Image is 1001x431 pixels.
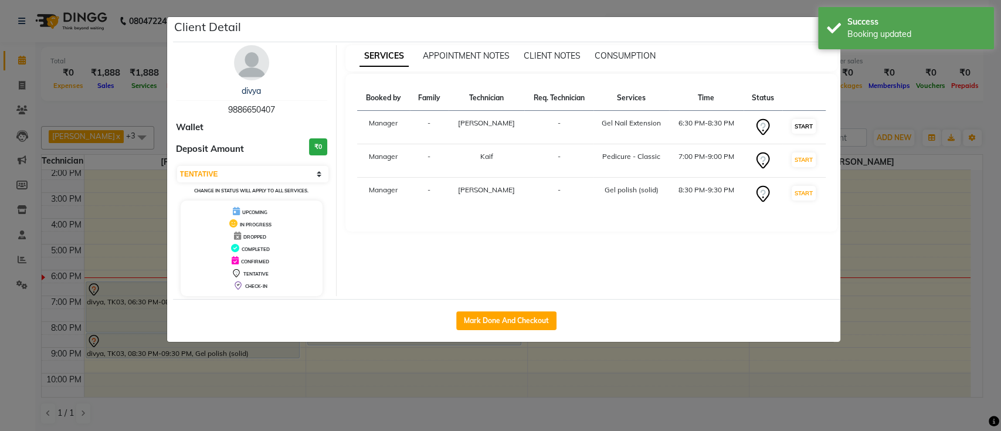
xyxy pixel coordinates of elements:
img: avatar [234,45,269,80]
td: - [524,144,593,178]
span: CONFIRMED [241,259,269,264]
td: Manager [357,178,410,211]
div: Success [847,16,985,28]
button: START [792,119,816,134]
span: IN PROGRESS [240,222,272,228]
td: 8:30 PM-9:30 PM [669,178,744,211]
h5: Client Detail [174,18,241,36]
th: Time [669,86,744,111]
span: CLIENT NOTES [524,50,581,61]
a: divya [242,86,261,96]
button: START [792,152,816,167]
td: Manager [357,144,410,178]
small: Change in status will apply to all services. [194,188,308,194]
span: 9886650407 [228,104,275,115]
span: CONSUMPTION [595,50,656,61]
div: Pedicure - Classic [600,151,661,162]
span: Wallet [176,121,203,134]
td: - [524,178,593,211]
span: APPOINTMENT NOTES [423,50,510,61]
div: Booking updated [847,28,985,40]
td: - [410,144,449,178]
td: 7:00 PM-9:00 PM [669,144,744,178]
button: Mark Done And Checkout [456,311,557,330]
td: - [524,111,593,144]
th: Family [410,86,449,111]
td: Manager [357,111,410,144]
th: Services [593,86,669,111]
span: DROPPED [243,234,266,240]
div: Gel Nail Extension [600,118,661,128]
div: Gel polish (solid) [600,185,661,195]
td: - [410,178,449,211]
th: Req. Technician [524,86,593,111]
span: Kaif [480,152,493,161]
span: Deposit Amount [176,142,244,156]
span: TENTATIVE [243,271,269,277]
th: Booked by [357,86,410,111]
span: COMPLETED [242,246,270,252]
td: 6:30 PM-8:30 PM [669,111,744,144]
span: UPCOMING [242,209,267,215]
button: START [792,186,816,201]
td: - [410,111,449,144]
th: Status [744,86,782,111]
span: [PERSON_NAME] [458,118,515,127]
span: CHECK-IN [245,283,267,289]
span: SERVICES [359,46,409,67]
h3: ₹0 [309,138,327,155]
span: [PERSON_NAME] [458,185,515,194]
th: Technician [449,86,524,111]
